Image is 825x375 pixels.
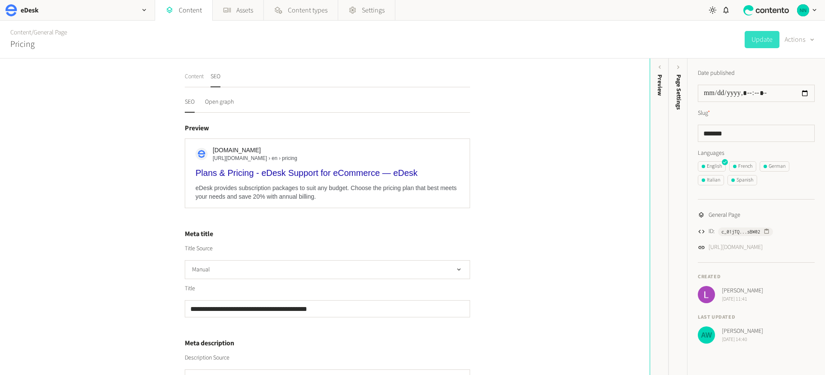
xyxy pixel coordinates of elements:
h4: Meta description [185,338,470,348]
button: French [729,161,756,172]
span: c_01jTQ...sBW02 [721,228,760,236]
button: Italian [698,175,724,185]
a: Content [10,28,31,37]
span: / [31,28,34,37]
button: Actions [785,31,815,48]
div: English [702,163,722,170]
span: [DATE] 14:40 [722,336,763,344]
label: Date published [698,69,735,78]
span: [PERSON_NAME] [722,327,763,336]
h2: eDesk [21,5,39,15]
button: Content [185,72,204,87]
a: General Page [34,28,67,37]
img: eDesk [5,4,17,16]
span: General Page [709,211,740,220]
label: Title [185,284,195,293]
span: ID: [709,227,715,236]
button: Open graph [205,98,234,113]
button: c_01jTQ...sBW02 [718,227,773,236]
h4: Last updated [698,314,815,321]
span: [DOMAIN_NAME] [213,146,297,154]
button: English [698,161,726,172]
span: Settings [362,5,385,15]
h4: Preview [185,123,470,133]
button: Manual [185,260,470,279]
button: Spanish [727,175,757,185]
div: French [733,163,752,170]
span: [DATE] 11:41 [722,295,763,303]
span: Page Settings [674,74,683,110]
span: Content types [288,5,327,15]
img: Nikola Nikolov [797,4,809,16]
button: SEO [211,72,220,87]
label: Languages [698,149,815,158]
label: Slug [698,109,710,118]
h4: Created [698,273,815,281]
label: Title Source [185,244,213,253]
a: [URL][DOMAIN_NAME] [709,243,763,252]
span: [URL][DOMAIN_NAME] › en › pricing [213,154,297,162]
div: Preview [655,74,664,96]
img: Lily McDonnell [698,286,715,303]
label: Description Source [185,353,229,362]
div: eDesk provides subscription packages to suit any budget. Choose the pricing plan that best meets ... [196,184,459,201]
div: Spanish [731,176,753,184]
div: German [764,163,785,170]
button: Update [745,31,779,48]
div: Italian [702,176,720,184]
div: Plans & Pricing - eDesk Support for eCommerce — eDesk [196,167,459,178]
img: Alan Wall [698,326,715,344]
h2: Pricing [10,38,35,51]
a: [DOMAIN_NAME][URL][DOMAIN_NAME] › en › pricingPlans & Pricing - eDesk Support for eCommerce — eDesk [196,146,459,178]
button: SEO [185,98,195,113]
h4: Meta title [185,229,470,239]
span: [PERSON_NAME] [722,286,763,295]
img: apple-touch-icon.png [198,150,205,158]
button: German [760,161,789,172]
